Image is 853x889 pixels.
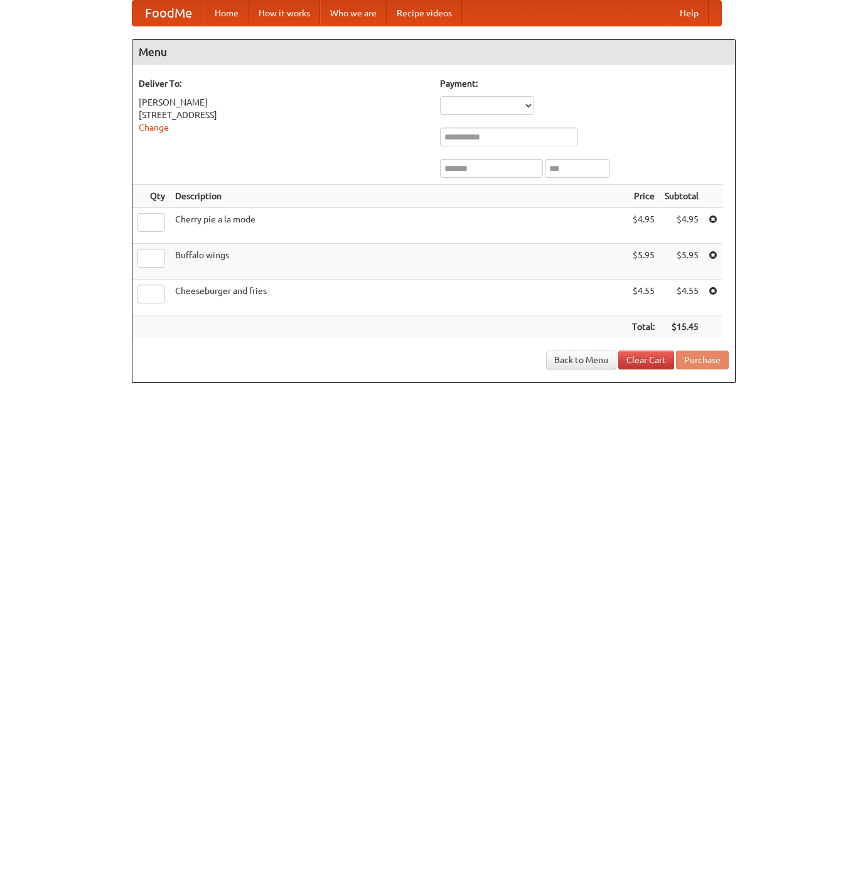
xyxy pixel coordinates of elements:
th: Qty [132,185,170,208]
th: $15.45 [660,315,704,339]
a: Back to Menu [546,351,616,369]
td: $5.95 [660,244,704,280]
h5: Deliver To: [139,77,427,90]
th: Price [627,185,660,208]
a: Home [205,1,249,26]
h4: Menu [132,40,735,65]
a: FoodMe [132,1,205,26]
a: How it works [249,1,320,26]
a: Who we are [320,1,387,26]
th: Total: [627,315,660,339]
h5: Payment: [440,77,729,90]
button: Purchase [676,351,729,369]
td: $4.55 [627,280,660,315]
a: Clear Cart [618,351,674,369]
td: $4.95 [660,208,704,244]
div: [PERSON_NAME] [139,96,427,109]
td: $4.95 [627,208,660,244]
td: $5.95 [627,244,660,280]
th: Subtotal [660,185,704,208]
th: Description [170,185,627,208]
td: Cheeseburger and fries [170,280,627,315]
div: [STREET_ADDRESS] [139,109,427,121]
a: Change [139,123,169,133]
td: Cherry pie a la mode [170,208,627,244]
a: Help [670,1,709,26]
a: Recipe videos [387,1,462,26]
td: $4.55 [660,280,704,315]
td: Buffalo wings [170,244,627,280]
